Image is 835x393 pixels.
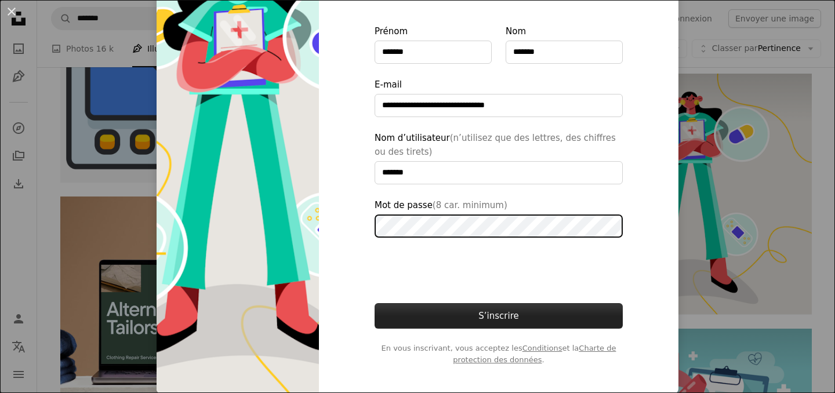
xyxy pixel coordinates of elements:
span: (n’utilisez que des lettres, des chiffres ou des tirets) [375,133,616,157]
label: Nom d’utilisateur [375,131,623,184]
a: Charte de protection des données [453,344,616,364]
span: En vous inscrivant, vous acceptez les et la . [375,343,623,366]
input: Mot de passe(8 car. minimum) [375,214,623,238]
span: (8 car. minimum) [433,200,507,210]
input: E-mail [375,94,623,117]
label: Mot de passe [375,198,623,238]
input: Prénom [375,41,492,64]
button: S’inscrire [375,303,623,329]
input: Nom [506,41,623,64]
input: Nom d’utilisateur(n’utilisez que des lettres, des chiffres ou des tirets) [375,161,623,184]
label: E-mail [375,78,623,117]
a: Conditions [522,344,562,352]
label: Prénom [375,24,492,64]
label: Nom [506,24,623,64]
